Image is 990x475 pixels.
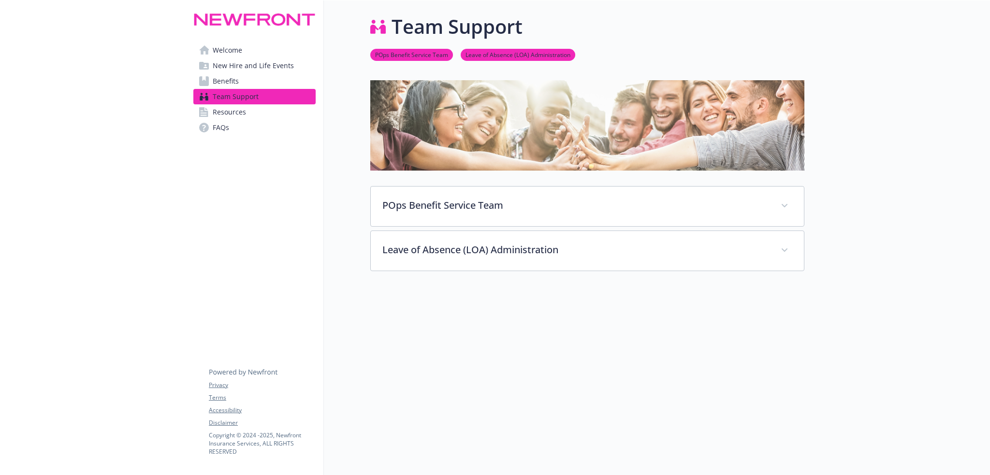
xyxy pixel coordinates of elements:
h1: Team Support [392,12,523,41]
span: FAQs [213,120,229,135]
a: Disclaimer [209,418,315,427]
a: New Hire and Life Events [193,58,316,73]
a: FAQs [193,120,316,135]
div: Leave of Absence (LOA) Administration [371,231,804,271]
span: Resources [213,104,246,120]
img: team support page banner [370,80,804,171]
a: Privacy [209,381,315,389]
p: Leave of Absence (LOA) Administration [382,243,769,257]
span: Team Support [213,89,259,104]
span: Benefits [213,73,239,89]
a: Accessibility [209,406,315,415]
a: Leave of Absence (LOA) Administration [461,50,575,59]
a: Team Support [193,89,316,104]
a: Welcome [193,43,316,58]
span: Welcome [213,43,242,58]
p: POps Benefit Service Team [382,198,769,213]
p: Copyright © 2024 - 2025 , Newfront Insurance Services, ALL RIGHTS RESERVED [209,431,315,456]
a: Resources [193,104,316,120]
div: POps Benefit Service Team [371,187,804,226]
a: Benefits [193,73,316,89]
a: POps Benefit Service Team [370,50,453,59]
a: Terms [209,393,315,402]
span: New Hire and Life Events [213,58,294,73]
